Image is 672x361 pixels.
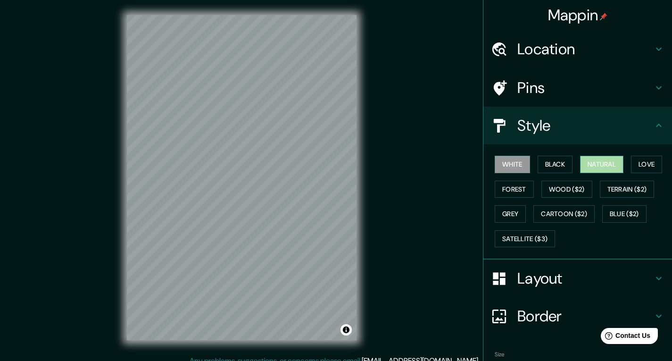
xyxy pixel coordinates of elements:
h4: Layout [517,269,653,288]
h4: Border [517,307,653,326]
div: Layout [483,260,672,297]
label: Size [495,351,505,359]
button: Terrain ($2) [600,181,655,198]
h4: Location [517,40,653,59]
button: Blue ($2) [602,205,647,223]
canvas: Map [127,15,357,340]
button: White [495,156,530,173]
button: Cartoon ($2) [533,205,595,223]
h4: Pins [517,78,653,97]
button: Toggle attribution [340,324,352,336]
button: Forest [495,181,534,198]
button: Love [631,156,662,173]
img: pin-icon.png [600,13,607,20]
button: Grey [495,205,526,223]
button: Wood ($2) [541,181,592,198]
button: Satellite ($3) [495,230,555,248]
div: Location [483,30,672,68]
div: Border [483,297,672,335]
h4: Mappin [548,6,608,25]
button: Black [538,156,573,173]
div: Pins [483,69,672,107]
button: Natural [580,156,623,173]
div: Style [483,107,672,144]
iframe: Help widget launcher [588,324,662,351]
h4: Style [517,116,653,135]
